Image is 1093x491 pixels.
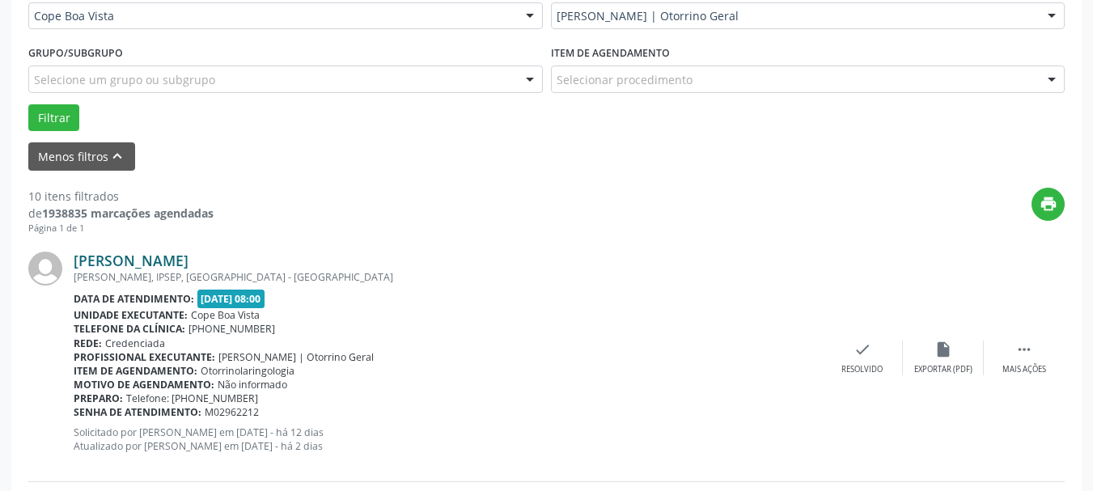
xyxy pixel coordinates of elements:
i: check [854,341,871,358]
label: Grupo/Subgrupo [28,40,123,66]
div: Exportar (PDF) [914,364,972,375]
span: Credenciada [105,337,165,350]
b: Unidade executante: [74,308,188,322]
span: M02962212 [205,405,259,419]
div: Mais ações [1002,364,1046,375]
div: [PERSON_NAME], IPSEP, [GEOGRAPHIC_DATA] - [GEOGRAPHIC_DATA] [74,270,822,284]
div: 10 itens filtrados [28,188,214,205]
a: [PERSON_NAME] [74,252,189,269]
i:  [1015,341,1033,358]
b: Motivo de agendamento: [74,378,214,392]
span: Selecionar procedimento [557,71,693,88]
button: print [1032,188,1065,221]
label: Item de agendamento [551,40,670,66]
button: Menos filtroskeyboard_arrow_up [28,142,135,171]
p: Solicitado por [PERSON_NAME] em [DATE] - há 12 dias Atualizado por [PERSON_NAME] em [DATE] - há 2... [74,425,822,453]
span: Telefone: [PHONE_NUMBER] [126,392,258,405]
div: de [28,205,214,222]
span: [PERSON_NAME] | Otorrino Geral [218,350,374,364]
img: img [28,252,62,286]
b: Rede: [74,337,102,350]
span: [PERSON_NAME] | Otorrino Geral [557,8,1032,24]
span: [PHONE_NUMBER] [189,322,275,336]
button: Filtrar [28,104,79,132]
strong: 1938835 marcações agendadas [42,205,214,221]
span: [DATE] 08:00 [197,290,265,308]
b: Senha de atendimento: [74,405,201,419]
i: insert_drive_file [934,341,952,358]
span: Otorrinolaringologia [201,364,294,378]
span: Cope Boa Vista [34,8,510,24]
b: Data de atendimento: [74,292,194,306]
span: Não informado [218,378,287,392]
div: Resolvido [841,364,883,375]
span: Cope Boa Vista [191,308,260,322]
b: Item de agendamento: [74,364,197,378]
b: Telefone da clínica: [74,322,185,336]
span: Selecione um grupo ou subgrupo [34,71,215,88]
i: print [1040,195,1057,213]
i: keyboard_arrow_up [108,147,126,165]
b: Preparo: [74,392,123,405]
b: Profissional executante: [74,350,215,364]
div: Página 1 de 1 [28,222,214,235]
